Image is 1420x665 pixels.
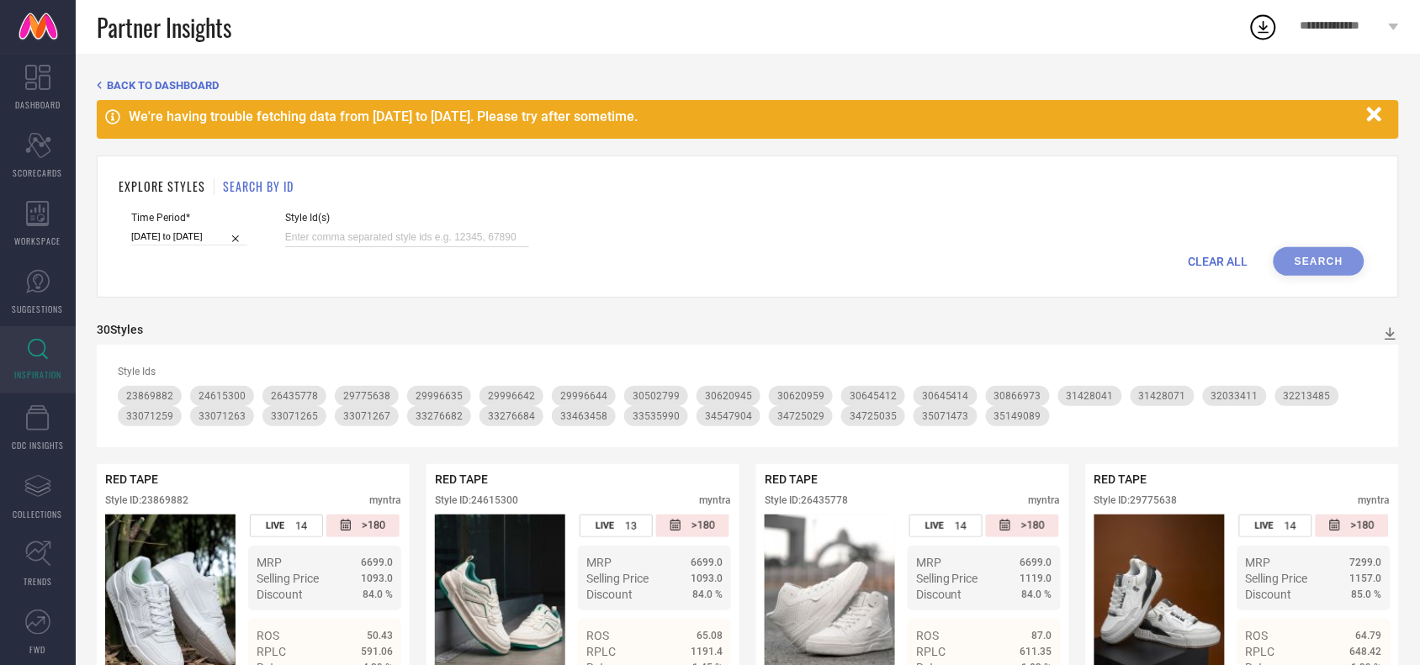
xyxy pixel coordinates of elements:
span: 6699.0 [1020,557,1052,568]
span: TRENDS [24,575,52,588]
span: RED TAPE [1094,472,1147,486]
div: Style Ids [118,366,1378,377]
span: 1157.0 [1350,573,1382,584]
span: 29775638 [343,390,390,402]
div: Number of days the style has been live on the platform [909,515,983,537]
span: 34547904 [705,410,752,422]
span: 33071263 [199,410,246,422]
div: Back TO Dashboard [97,79,1399,92]
span: 33071259 [126,410,173,422]
span: 87.0 [1032,630,1052,641]
span: 32213485 [1284,390,1331,402]
span: 611.35 [1020,646,1052,657]
span: 32033411 [1211,390,1258,402]
span: >180 [691,519,715,533]
span: Time Period* [131,212,247,224]
div: We're having trouble fetching data from [DATE] to [DATE]. Please try after sometime. [129,108,1359,124]
span: 35149089 [994,410,1041,422]
span: 29996644 [560,390,607,402]
span: RPLC [916,645,946,658]
span: 30502799 [633,390,680,402]
div: myntra [369,494,401,506]
span: 30620959 [777,390,824,402]
span: LIVE [596,520,614,531]
span: 31428041 [1067,390,1114,402]
input: Enter comma separated style ids e.g. 12345, 67890 [285,228,529,247]
div: Number of days the style has been live on the platform [250,515,323,537]
span: 23869882 [126,390,173,402]
span: 35071473 [922,410,969,422]
span: 50.43 [367,630,393,641]
div: Open download list [1248,12,1279,42]
span: 30866973 [994,390,1041,402]
span: 7299.0 [1350,557,1382,568]
div: Style ID: 26435778 [765,494,848,506]
h1: SEARCH BY ID [223,177,294,195]
div: Number of days since the style was first listed on the platform [1316,515,1389,537]
span: 31428071 [1139,390,1186,402]
span: 1093.0 [691,573,723,584]
span: Discount [586,588,633,601]
span: 14 [955,520,967,532]
span: 65.08 [697,630,723,641]
span: SUGGESTIONS [13,303,64,315]
span: RPLC [1246,645,1275,658]
span: >180 [1021,519,1045,533]
span: CDC INSIGHTS [12,439,64,451]
div: Style ID: 29775638 [1094,494,1178,506]
span: RPLC [257,645,286,658]
span: BACK TO DASHBOARD [107,79,219,92]
span: 29996635 [416,390,463,402]
span: 30620945 [705,390,752,402]
span: 14 [295,520,307,532]
span: >180 [362,519,385,533]
span: Partner Insights [97,10,231,45]
div: myntra [1029,494,1061,506]
h1: EXPLORE STYLES [119,177,205,195]
div: Number of days since the style was first listed on the platform [986,515,1059,537]
span: Selling Price [916,572,978,585]
span: ROS [1246,629,1269,642]
span: 34725035 [850,410,897,422]
span: Selling Price [1246,572,1308,585]
span: 33276684 [488,410,535,422]
span: ROS [257,629,279,642]
span: Selling Price [586,572,649,585]
div: myntra [699,494,731,506]
span: RED TAPE [765,472,818,486]
span: 648.42 [1350,646,1382,657]
span: 1191.4 [691,646,723,657]
span: 84.0 % [692,588,723,600]
span: >180 [1351,519,1375,533]
span: 33071267 [343,410,390,422]
span: MRP [586,556,612,569]
span: Style Id(s) [285,212,529,224]
span: CLEAR ALL [1189,255,1248,268]
span: RED TAPE [435,472,488,486]
span: Discount [916,588,962,601]
span: 64.79 [1356,630,1382,641]
span: 29996642 [488,390,535,402]
span: 84.0 % [363,588,393,600]
span: 30645412 [850,390,897,402]
span: MRP [1246,556,1271,569]
span: 591.06 [361,646,393,657]
div: Style ID: 24615300 [435,494,518,506]
span: 30645414 [922,390,969,402]
span: 33071265 [271,410,318,422]
span: 1093.0 [361,573,393,584]
span: 1119.0 [1020,573,1052,584]
span: LIVE [925,520,944,531]
span: 85.0 % [1352,588,1382,600]
span: Selling Price [257,572,319,585]
span: INSPIRATION [14,368,61,381]
span: 33276682 [416,410,463,422]
span: MRP [257,556,282,569]
span: 84.0 % [1022,588,1052,600]
span: 33463458 [560,410,607,422]
span: 34725029 [777,410,824,422]
span: LIVE [1255,520,1274,531]
span: FWD [30,643,46,656]
input: Select time period [131,228,247,245]
span: 26435778 [271,390,318,402]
